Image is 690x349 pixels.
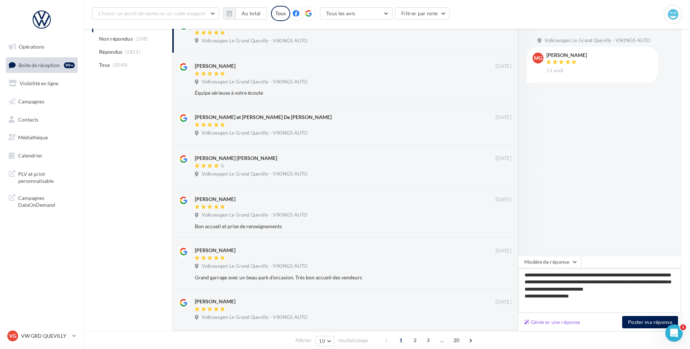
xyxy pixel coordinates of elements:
a: Contacts [4,112,79,127]
button: Modèle de réponse [518,256,581,268]
span: Répondus [99,48,123,56]
button: Générer une réponse [521,318,583,327]
span: Volkswagen Le Grand Quevilly - VIKINGS AUTO [202,171,307,177]
span: Volkswagen Le Grand Quevilly - VIKINGS AUTO [202,79,307,85]
span: résultats/page [338,337,368,344]
span: 1 [395,334,407,346]
span: Médiathèque [18,134,48,140]
span: [DATE] [496,63,512,70]
div: [PERSON_NAME] et [PERSON_NAME] De [PERSON_NAME] [195,114,332,121]
span: VG [9,332,16,340]
iframe: Intercom live chat [665,324,683,342]
p: VW GRD QUEVILLY [21,332,69,340]
div: Équipe sérieuse à votre écoute [195,89,464,97]
button: Filtrer par note [395,7,450,20]
div: [PERSON_NAME] [PERSON_NAME] [195,155,277,162]
span: [DATE] [496,299,512,305]
span: 3 [422,334,434,346]
a: Opérations [4,39,79,54]
span: (1851) [125,49,140,55]
span: Campagnes DataOnDemand [18,193,75,209]
div: [PERSON_NAME] [546,53,587,58]
span: 10 [319,338,325,344]
a: Calendrier [4,148,79,163]
span: 20 [451,334,463,346]
a: VG VW GRD QUEVILLY [6,329,78,343]
span: Choisir un point de vente ou un code magasin [98,10,206,16]
span: Volkswagen Le Grand Quevilly - VIKINGS AUTO [202,263,307,270]
div: 99+ [64,62,75,68]
span: [DATE] [496,114,512,121]
div: [PERSON_NAME] [195,196,235,203]
a: Campagnes DataOnDemand [4,190,79,212]
span: [DATE] [496,197,512,203]
span: Volkswagen Le Grand Quevilly - VIKINGS AUTO [202,38,307,44]
div: Grand garrage avec un beau park d'occasion. Très bon accueil des vendeurs [195,274,464,281]
button: Poster ma réponse [622,316,678,328]
button: Au total [223,7,267,20]
span: Opérations [19,44,44,50]
span: (2049) [113,62,128,68]
button: Tous les avis [320,7,393,20]
div: Bon accueil et prise de renseignements [195,223,464,230]
a: Campagnes [4,94,79,109]
span: Volkswagen Le Grand Quevilly - VIKINGS AUTO [202,130,307,136]
a: Médiathèque [4,130,79,145]
span: Afficher [295,337,312,344]
span: Boîte de réception [19,62,60,68]
span: Visibilité en ligne [20,80,58,86]
span: 2 [409,334,421,346]
div: [PERSON_NAME] [195,298,235,305]
div: [PERSON_NAME] [195,62,235,70]
span: Calendrier [18,152,42,159]
button: Au total [235,7,267,20]
span: Campagnes [18,98,44,104]
div: [PERSON_NAME] [195,247,235,254]
a: PLV et print personnalisable [4,166,79,188]
span: 1 [680,324,686,330]
div: Tous [271,6,290,21]
span: Volkswagen Le Grand Quevilly - VIKINGS AUTO [202,314,307,321]
span: Volkswagen Le Grand Quevilly - VIKINGS AUTO [202,212,307,218]
button: Choisir un point de vente ou un code magasin [92,7,219,20]
span: [DATE] [496,248,512,254]
span: MG [534,54,542,62]
span: Tous les avis [326,10,356,16]
span: 13 août [546,67,563,74]
span: PLV et print personnalisable [18,169,75,185]
span: [DATE] [496,155,512,162]
span: (198) [136,36,148,42]
span: ... [436,334,448,346]
span: Contacts [18,116,38,122]
button: 10 [316,336,334,346]
span: Non répondus [99,35,133,42]
span: Tous [99,61,110,69]
a: Boîte de réception99+ [4,57,79,73]
span: Volkswagen Le Grand Quevilly - VIKINGS AUTO [545,37,650,44]
a: Visibilité en ligne [4,76,79,91]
